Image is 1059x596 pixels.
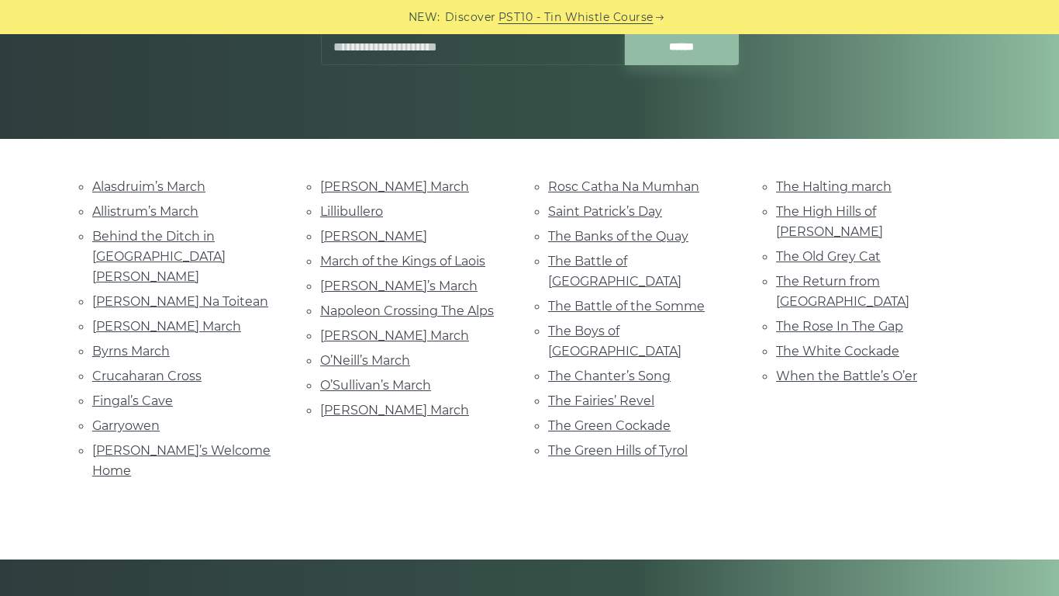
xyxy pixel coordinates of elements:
[409,9,440,26] span: NEW:
[548,443,688,458] a: The Green Hills of Tyrol
[92,443,271,478] a: [PERSON_NAME]’s Welcome Home
[776,249,881,264] a: The Old Grey Cat
[776,204,883,239] a: The High Hills of [PERSON_NAME]
[548,299,705,314] a: The Battle of the Somme
[92,294,268,309] a: [PERSON_NAME] Na Toitean
[776,274,909,309] a: The Return from [GEOGRAPHIC_DATA]
[92,229,226,284] a: Behind the Ditch in [GEOGRAPHIC_DATA] [PERSON_NAME]
[548,393,654,408] a: The Fairies’ Revel
[548,369,671,383] a: The Chanter’s Song
[320,328,469,343] a: [PERSON_NAME] March
[92,319,241,334] a: [PERSON_NAME] March
[445,9,496,26] span: Discover
[92,369,202,383] a: Crucaharan Cross
[320,179,469,194] a: [PERSON_NAME] March
[320,403,469,418] a: [PERSON_NAME] March
[320,229,427,244] a: [PERSON_NAME]
[776,319,903,334] a: The Rose In The Gap
[320,378,431,393] a: O’Sullivan’s March
[776,369,917,383] a: When the Battle’s O’er
[548,324,681,359] a: The Boys of [GEOGRAPHIC_DATA]
[548,418,671,433] a: The Green Cockade
[548,179,699,194] a: Rosc Catha Na Mumhan
[92,179,205,194] a: Alasdruim’s March
[92,393,173,408] a: Fingal’s Cave
[776,344,899,359] a: The White Cockade
[320,303,494,318] a: Napoleon Crossing The Alps
[776,179,892,194] a: The Halting march
[92,204,198,219] a: Allistrum’s March
[498,9,654,26] a: PST10 - Tin Whistle Course
[320,279,478,293] a: [PERSON_NAME]’s March
[320,204,383,219] a: Lillibullero
[548,229,688,244] a: The Banks of the Quay
[92,344,170,359] a: Byrns March
[320,254,485,269] a: March of the Kings of Laois
[320,353,410,368] a: O’Neill’s March
[548,254,681,289] a: The Battle of [GEOGRAPHIC_DATA]
[92,418,160,433] a: Garryowen
[548,204,662,219] a: Saint Patrick’s Day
